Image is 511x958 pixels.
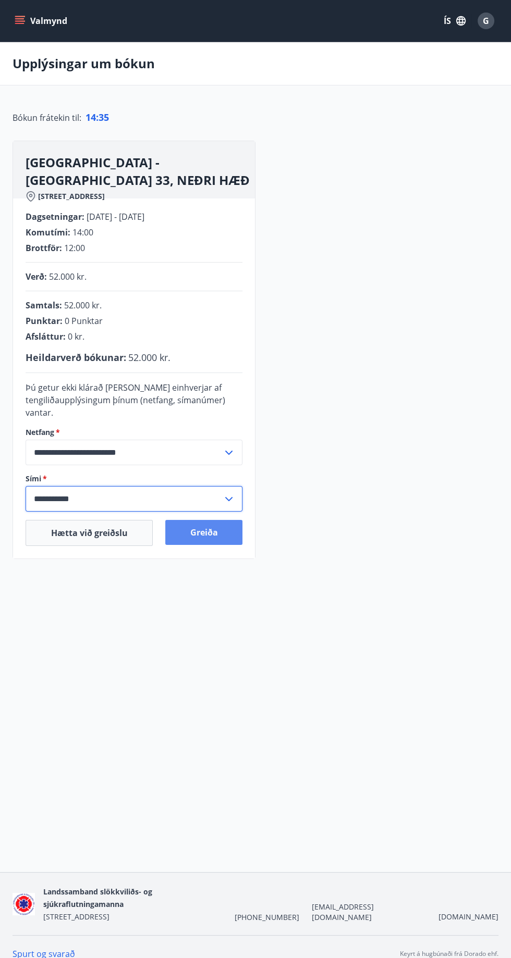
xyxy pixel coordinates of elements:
[13,55,155,72] p: Upplýsingar um bókun
[38,191,105,202] span: [STREET_ADDRESS]
[68,331,84,342] span: 0 kr.
[64,300,102,311] span: 52.000 kr.
[473,8,498,33] button: G
[165,520,242,545] button: Greiða
[312,902,426,923] span: [EMAIL_ADDRESS][DOMAIN_NAME]
[26,271,47,282] span: Verð :
[438,11,471,30] button: ÍS
[483,15,489,27] span: G
[26,315,63,327] span: Punktar :
[13,893,35,915] img: 5co5o51sp293wvT0tSE6jRQ7d6JbxoluH3ek357x.png
[13,11,71,30] button: menu
[26,351,126,364] span: Heildarverð bókunar :
[26,474,242,484] label: Sími
[87,211,144,222] span: [DATE] - [DATE]
[128,351,171,364] span: 52.000 kr.
[49,271,87,282] span: 52.000 kr.
[72,227,93,238] span: 14:00
[43,912,110,922] span: [STREET_ADDRESS]
[13,111,81,124] span: Bókun frátekin til :
[26,242,62,254] span: Brottför :
[86,111,99,123] span: 14 :
[26,427,242,438] label: Netfang
[26,154,255,189] h3: [GEOGRAPHIC_DATA] - [GEOGRAPHIC_DATA] 33, NEÐRI HÆÐ
[99,111,109,123] span: 35
[64,242,85,254] span: 12:00
[235,912,299,923] span: [PHONE_NUMBER]
[26,300,62,311] span: Samtals :
[26,211,84,222] span: Dagsetningar :
[439,912,498,922] a: [DOMAIN_NAME]
[26,331,66,342] span: Afsláttur :
[26,382,225,418] span: Þú getur ekki klárað [PERSON_NAME] einhverjar af tengiliðaupplýsingum þínum (netfang, símanúmer) ...
[26,227,70,238] span: Komutími :
[43,887,152,909] span: Landssamband slökkviliðs- og sjúkraflutningamanna
[26,520,153,546] button: Hætta við greiðslu
[65,315,103,327] span: 0 Punktar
